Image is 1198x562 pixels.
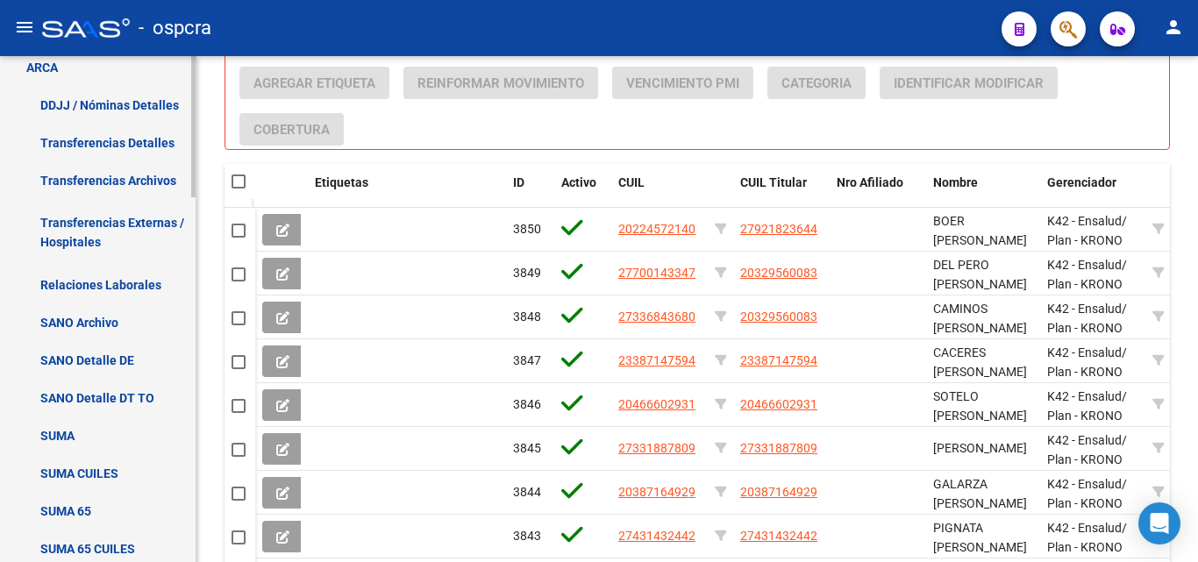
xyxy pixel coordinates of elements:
span: CUIL [618,175,645,189]
span: CACERES [PERSON_NAME] [933,345,1027,380]
span: Agregar Etiqueta [253,75,375,91]
datatable-header-cell: Nombre [926,164,1040,222]
span: 20329560083 [740,309,817,324]
span: DEL PERO [PERSON_NAME] [933,258,1027,292]
span: 3846 [513,397,541,411]
span: K42 - Ensalud [1047,521,1122,535]
span: CUIL Titular [740,175,807,189]
datatable-header-cell: Etiquetas [308,164,506,222]
datatable-header-cell: Nro Afiliado [830,164,926,222]
span: Activo [561,175,596,189]
span: 27336843680 [618,309,695,324]
span: / Plan - KRONO PLUS [1047,214,1127,268]
datatable-header-cell: CUIL Titular [733,164,830,222]
button: Identificar Modificar [880,67,1058,99]
button: Agregar Etiqueta [239,67,389,99]
datatable-header-cell: Activo [554,164,611,222]
datatable-header-cell: CUIL [611,164,708,222]
mat-icon: menu [14,17,35,38]
datatable-header-cell: ID [506,164,554,222]
span: GALARZA [PERSON_NAME] [933,477,1027,511]
span: K42 - Ensalud [1047,477,1122,491]
span: 20466602931 [618,397,695,411]
span: 3847 [513,353,541,367]
div: Open Intercom Messenger [1138,502,1180,544]
span: Categoria [781,75,852,91]
button: Reinformar Movimiento [403,67,598,99]
span: Etiquetas [315,175,368,189]
datatable-header-cell: Gerenciador [1040,164,1145,222]
span: 3848 [513,309,541,324]
span: / Plan - KRONO PLUS [1047,258,1127,312]
span: K42 - Ensalud [1047,345,1122,359]
span: K42 - Ensalud [1047,214,1122,228]
span: Nombre [933,175,978,189]
span: 27431432442 [740,529,817,543]
span: 23387147594 [740,353,817,367]
span: 27921823644 [740,222,817,236]
span: 3849 [513,266,541,280]
span: Nro Afiliado [837,175,903,189]
span: - ospcra [139,9,211,47]
span: 20387164929 [740,485,817,499]
span: 3844 [513,485,541,499]
span: 3843 [513,529,541,543]
span: Cobertura [253,122,330,138]
span: K42 - Ensalud [1047,258,1122,272]
span: Identificar Modificar [894,75,1044,91]
span: 27700143347 [618,266,695,280]
span: 20387164929 [618,485,695,499]
span: 27331887809 [618,441,695,455]
span: K42 - Ensalud [1047,302,1122,316]
span: 20224572140 [618,222,695,236]
span: 3845 [513,441,541,455]
span: BOER [PERSON_NAME] [933,214,1027,248]
span: 27331887809 [740,441,817,455]
span: Reinformar Movimiento [417,75,584,91]
span: K42 - Ensalud [1047,389,1122,403]
span: SOTELO [PERSON_NAME] [933,389,1027,423]
span: PIGNATA [PERSON_NAME] [933,521,1027,555]
button: Vencimiento PMI [612,67,753,99]
span: Gerenciador [1047,175,1116,189]
span: 23387147594 [618,353,695,367]
span: / Plan - KRONO PLUS [1047,302,1127,356]
button: Cobertura [239,113,344,146]
span: 20329560083 [740,266,817,280]
span: ID [513,175,524,189]
span: Vencimiento PMI [626,75,739,91]
button: Categoria [767,67,866,99]
span: CAMINOS [PERSON_NAME] [933,302,1027,336]
span: 20466602931 [740,397,817,411]
span: [PERSON_NAME] [933,441,1027,455]
span: K42 - Ensalud [1047,433,1122,447]
mat-icon: person [1163,17,1184,38]
span: 27431432442 [618,529,695,543]
span: 3850 [513,222,541,236]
